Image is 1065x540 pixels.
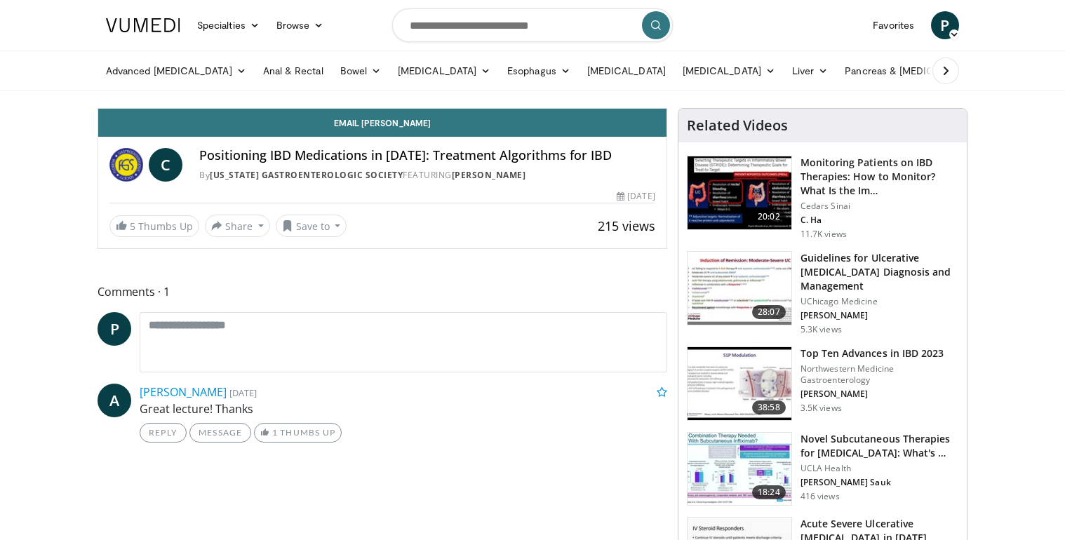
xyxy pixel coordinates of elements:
a: Advanced [MEDICAL_DATA] [98,57,255,85]
img: 609225da-72ea-422a-b68c-0f05c1f2df47.150x105_q85_crop-smart_upscale.jpg [688,156,791,229]
p: UCLA Health [801,463,958,474]
a: 5 Thumbs Up [109,215,199,237]
a: C [149,148,182,182]
a: Esophagus [499,57,579,85]
button: Save to [276,215,347,237]
p: 416 views [801,491,840,502]
p: 5.3K views [801,324,842,335]
h3: Guidelines for Ulcerative [MEDICAL_DATA] Diagnosis and Management [801,251,958,293]
a: 20:02 Monitoring Patients on IBD Therapies: How to Monitor? What Is the Im… Cedars Sinai C. Ha 11... [687,156,958,240]
a: [US_STATE] Gastroenterologic Society [210,169,403,181]
p: Great lecture! Thanks [140,400,667,417]
span: 28:07 [752,305,786,319]
a: A [98,384,131,417]
a: Liver [784,57,836,85]
div: By FEATURING [199,169,655,182]
a: 18:24 Novel Subcutaneous Therapies for [MEDICAL_DATA]: What's … UCLA Health [PERSON_NAME] Sauk 41... [687,432,958,506]
a: Bowel [332,57,389,85]
span: 20:02 [752,210,786,224]
a: 28:07 Guidelines for Ulcerative [MEDICAL_DATA] Diagnosis and Management UChicago Medicine [PERSON... [687,251,958,335]
img: 741871df-6ee3-4ee0-bfa7-8a5f5601d263.150x105_q85_crop-smart_upscale.jpg [688,433,791,506]
a: [MEDICAL_DATA] [579,57,674,85]
p: Northwestern Medicine Gastroenterology [801,363,958,386]
a: 1 Thumbs Up [254,423,342,443]
a: Anal & Rectal [255,57,332,85]
a: Specialties [189,11,268,39]
p: [PERSON_NAME] [801,310,958,321]
h3: Novel Subcutaneous Therapies for [MEDICAL_DATA]: What's … [801,432,958,460]
img: VuMedi Logo [106,18,180,32]
img: Florida Gastroenterologic Society [109,148,143,182]
h4: Related Videos [687,117,788,134]
h4: Positioning IBD Medications in [DATE]: Treatment Algorithms for IBD [199,148,655,163]
a: [PERSON_NAME] [452,169,526,181]
a: [MEDICAL_DATA] [674,57,784,85]
a: Message [189,423,251,443]
p: Cedars Sinai [801,201,958,212]
span: Comments 1 [98,283,667,301]
p: [PERSON_NAME] Sauk [801,477,958,488]
span: 18:24 [752,485,786,499]
p: 11.7K views [801,229,847,240]
h3: Monitoring Patients on IBD Therapies: How to Monitor? What Is the Im… [801,156,958,198]
a: P [931,11,959,39]
a: [PERSON_NAME] [140,384,227,400]
a: Reply [140,423,187,443]
small: [DATE] [229,386,257,399]
span: 5 [130,220,135,233]
p: C. Ha [801,215,958,226]
input: Search topics, interventions [392,8,673,42]
a: Pancreas & [MEDICAL_DATA] [836,57,1000,85]
p: [PERSON_NAME] [801,389,958,400]
button: Share [205,215,270,237]
p: 3.5K views [801,403,842,414]
a: Favorites [864,11,923,39]
a: [MEDICAL_DATA] [389,57,499,85]
a: Email [PERSON_NAME] [98,109,667,137]
img: 2f51e707-cd8d-4a31-8e3f-f47d06a7faca.150x105_q85_crop-smart_upscale.jpg [688,347,791,420]
p: UChicago Medicine [801,296,958,307]
h3: Top Ten Advances in IBD 2023 [801,346,958,360]
img: 5d508c2b-9173-4279-adad-7510b8cd6d9a.150x105_q85_crop-smart_upscale.jpg [688,252,791,325]
div: [DATE] [617,190,655,203]
a: Browse [268,11,333,39]
span: 215 views [598,217,655,234]
span: 38:58 [752,400,786,414]
span: 1 [272,427,278,438]
a: P [98,312,131,346]
a: 38:58 Top Ten Advances in IBD 2023 Northwestern Medicine Gastroenterology [PERSON_NAME] 3.5K views [687,346,958,421]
